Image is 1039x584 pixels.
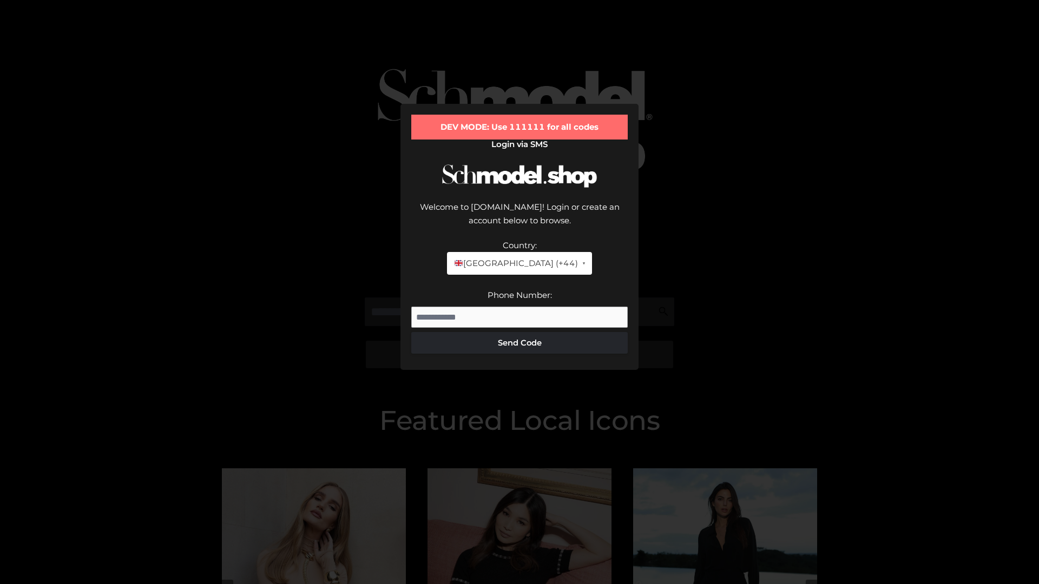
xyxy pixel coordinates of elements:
label: Country: [503,240,537,250]
div: DEV MODE: Use 111111 for all codes [411,115,628,140]
div: Welcome to [DOMAIN_NAME]! Login or create an account below to browse. [411,200,628,238]
label: Phone Number: [488,290,552,300]
h2: Login via SMS [411,140,628,149]
span: [GEOGRAPHIC_DATA] (+44) [453,256,577,270]
button: Send Code [411,332,628,354]
img: 🇬🇧 [455,259,463,267]
img: Schmodel Logo [438,155,601,197]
